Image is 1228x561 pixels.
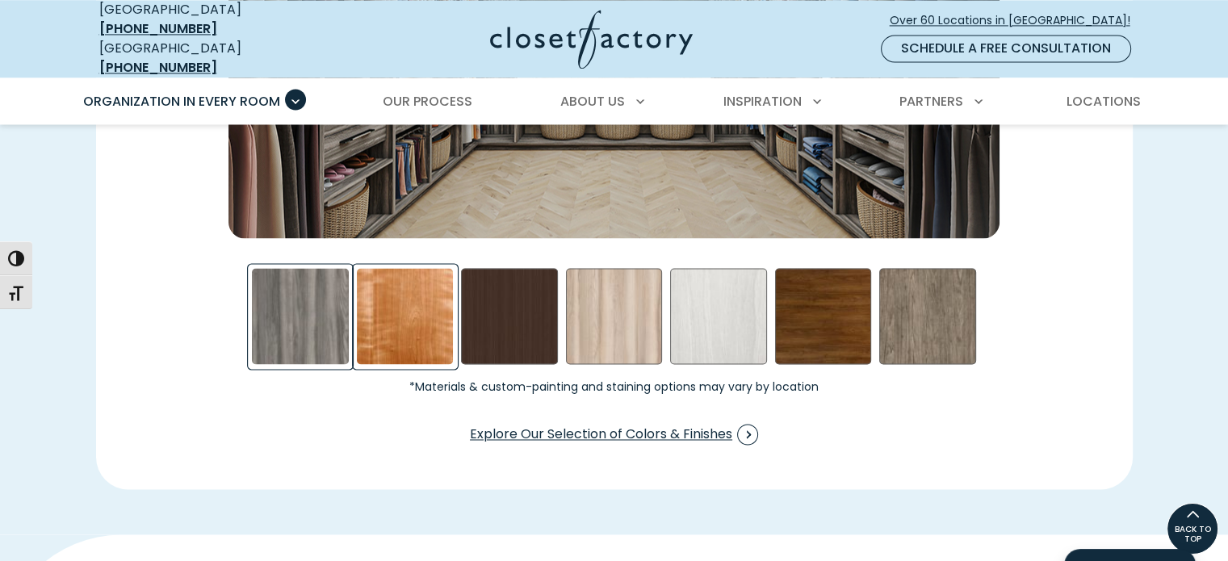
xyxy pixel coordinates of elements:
[723,92,802,111] span: Inspiration
[99,58,217,77] a: [PHONE_NUMBER]
[72,79,1157,124] nav: Primary Menu
[899,92,963,111] span: Partners
[469,418,759,450] a: Explore Our Selection of Colors & Finishes
[566,268,663,365] div: Picnic in the Park Swatch
[241,381,987,392] small: *Materials & custom-painting and staining options may vary by location
[357,268,454,365] div: Cherry - Stained Swatch
[470,424,758,445] span: Explore Our Selection of Colors & Finishes
[461,268,558,365] div: Dark Chocolate Swatch
[560,92,625,111] span: About Us
[252,268,349,365] div: Afternoon Nap Swatch
[881,35,1131,62] a: Schedule a Free Consultation
[83,92,280,111] span: Organization in Every Room
[1167,503,1218,555] a: BACK TO TOP
[490,10,693,69] img: Closet Factory Logo
[775,268,872,365] div: Walnut- Stained Swatch
[99,19,217,38] a: [PHONE_NUMBER]
[1066,92,1140,111] span: Locations
[890,12,1143,29] span: Over 60 Locations in [GEOGRAPHIC_DATA]!
[889,6,1144,35] a: Over 60 Locations in [GEOGRAPHIC_DATA]!
[879,268,976,365] div: Star Gazer Swatch
[1167,525,1218,544] span: BACK TO TOP
[383,92,472,111] span: Our Process
[99,39,333,77] div: [GEOGRAPHIC_DATA]
[670,268,767,365] div: Skye Swatch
